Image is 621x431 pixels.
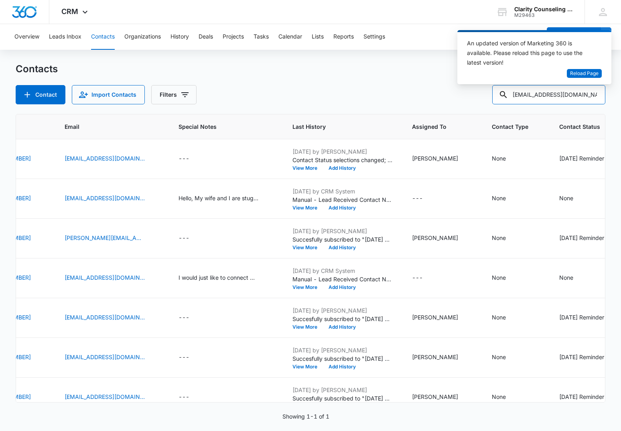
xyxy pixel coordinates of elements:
[65,313,159,323] div: Email - kirstenewalter13@gmail.com - Select to Edit Field
[492,194,506,202] div: None
[412,392,458,401] div: [PERSON_NAME]
[412,273,437,283] div: Assigned To - - Select to Edit Field
[492,392,520,402] div: Contact Type - None - Select to Edit Field
[292,306,393,315] p: [DATE] by [PERSON_NAME]
[412,194,437,203] div: Assigned To - - Select to Edit Field
[559,194,573,202] div: None
[292,315,393,323] p: Succesfully subscribed to "[DATE] Reminder".
[292,386,393,394] p: [DATE] by [PERSON_NAME]
[492,353,520,362] div: Contact Type - None - Select to Edit Field
[514,6,573,12] div: account name
[91,24,115,50] button: Contacts
[65,154,145,163] a: [EMAIL_ADDRESS][DOMAIN_NAME]
[179,353,189,362] div: ---
[151,85,197,104] button: Filters
[292,147,393,156] p: [DATE] by [PERSON_NAME]
[292,195,393,204] p: Manual - Lead Received Contact Name: [PERSON_NAME] Phone: [PHONE_NUMBER] Email: [EMAIL_ADDRESS][D...
[16,63,58,75] h1: Contacts
[492,313,506,321] div: None
[412,122,461,131] span: Assigned To
[292,266,393,275] p: [DATE] by CRM System
[559,273,573,282] div: None
[492,234,506,242] div: None
[292,187,393,195] p: [DATE] by CRM System
[323,364,361,369] button: Add History
[412,154,473,164] div: Assigned To - Morgan DiGirolamo - Select to Edit Field
[492,392,506,401] div: None
[72,85,145,104] button: Import Contacts
[412,234,458,242] div: [PERSON_NAME]
[16,85,65,104] button: Add Contact
[492,122,528,131] span: Contact Type
[65,273,159,283] div: Email - viningse@gmail.com - Select to Edit Field
[49,24,81,50] button: Leads Inbox
[559,273,588,283] div: Contact Status - None - Select to Edit Field
[199,24,213,50] button: Deals
[292,346,393,354] p: [DATE] by [PERSON_NAME]
[292,227,393,235] p: [DATE] by [PERSON_NAME]
[292,156,393,164] p: Contact Status selections changed; None was removed and [DATE] Reminder Email List was added.
[65,194,145,202] a: [EMAIL_ADDRESS][DOMAIN_NAME]
[412,194,423,203] div: ---
[254,24,269,50] button: Tasks
[292,364,323,369] button: View More
[282,412,329,421] p: Showing 1-1 of 1
[61,7,78,16] span: CRM
[412,273,423,283] div: ---
[292,166,323,171] button: View More
[65,194,159,203] div: Email - bradleybenny@gmail.com - Select to Edit Field
[65,353,145,361] a: [EMAIL_ADDRESS][DOMAIN_NAME]
[412,313,473,323] div: Assigned To - Morgan DiGirolamo - Select to Edit Field
[179,392,189,402] div: ---
[292,122,381,131] span: Last History
[323,285,361,290] button: Add History
[492,85,605,104] input: Search Contacts
[412,392,473,402] div: Assigned To - Morgan DiGirolamo - Select to Edit Field
[492,154,506,163] div: None
[292,235,393,244] p: Succesfully subscribed to "[DATE] Reminder".
[514,12,573,18] div: account id
[170,24,189,50] button: History
[323,205,361,210] button: Add History
[14,24,39,50] button: Overview
[492,353,506,361] div: None
[179,234,189,243] div: ---
[323,245,361,250] button: Add History
[65,392,159,402] div: Email - Bdobson@seegarsfence.com - Select to Edit Field
[492,313,520,323] div: Contact Type - None - Select to Edit Field
[179,154,204,164] div: Special Notes - - Select to Edit Field
[65,353,159,362] div: Email - jnewsome113@gmail.com - Select to Edit Field
[179,353,204,362] div: Special Notes - - Select to Edit Field
[65,273,145,282] a: [EMAIL_ADDRESS][DOMAIN_NAME]
[292,325,323,329] button: View More
[292,275,393,283] p: Manual - Lead Received Contact Name: King Phone: [PHONE_NUMBER] Email: [EMAIL_ADDRESS][DOMAIN_NAM...
[65,234,159,243] div: Email - james.head88@icloud.com - Select to Edit Field
[292,354,393,363] p: Succesfully subscribed to "[DATE] Reminder".
[323,166,361,171] button: Add History
[570,70,599,77] span: Reload Page
[65,122,148,131] span: Email
[292,394,393,403] p: Succesfully subscribed to "[DATE] Reminder".
[559,194,588,203] div: Contact Status - None - Select to Edit Field
[179,313,204,323] div: Special Notes - - Select to Edit Field
[492,273,520,283] div: Contact Type - None - Select to Edit Field
[412,353,458,361] div: [PERSON_NAME]
[179,234,204,243] div: Special Notes - - Select to Edit Field
[179,313,189,323] div: ---
[179,273,273,283] div: Special Notes - I would just like to connect with someone to confirm that my insurance is in-netw...
[65,234,145,242] a: [PERSON_NAME][EMAIL_ADDRESS][DOMAIN_NAME]
[292,205,323,210] button: View More
[179,194,259,202] div: Hello, My wife and I are stuggling with out [DEMOGRAPHIC_DATA]. We are looking for some help. I s...
[179,154,189,164] div: ---
[65,313,145,321] a: [EMAIL_ADDRESS][DOMAIN_NAME]
[124,24,161,50] button: Organizations
[492,273,506,282] div: None
[412,154,458,163] div: [PERSON_NAME]
[179,194,273,203] div: Special Notes - Hello, My wife and I are stuggling with out 10 year old. We are looking for some ...
[492,234,520,243] div: Contact Type - None - Select to Edit Field
[412,313,458,321] div: [PERSON_NAME]
[223,24,244,50] button: Projects
[292,285,323,290] button: View More
[363,24,385,50] button: Settings
[179,392,204,402] div: Special Notes - - Select to Edit Field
